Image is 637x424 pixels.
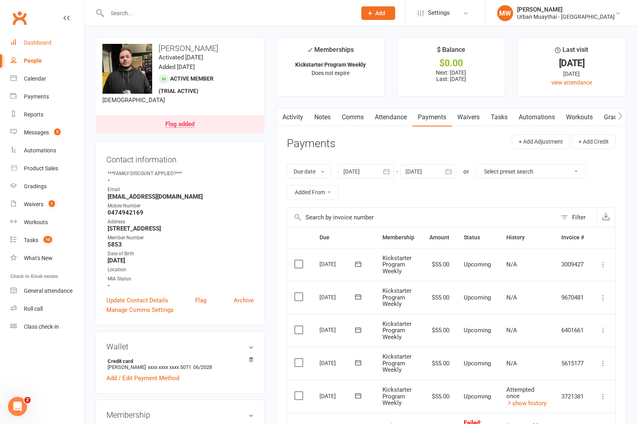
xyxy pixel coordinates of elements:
[106,357,254,371] li: [PERSON_NAME]
[108,209,254,216] strong: 0474942169
[234,296,254,305] a: Archive
[457,227,499,248] th: Status
[10,142,84,160] a: Automations
[554,380,591,413] td: 3721381
[319,258,356,270] div: [DATE]
[10,249,84,267] a: What's New
[24,57,42,64] div: People
[404,69,498,82] p: Next: [DATE] Last: [DATE]
[10,70,84,88] a: Calendar
[319,390,356,402] div: [DATE]
[108,202,254,210] div: Mobile Number
[517,6,615,13] div: [PERSON_NAME]
[10,106,84,124] a: Reports
[159,54,203,61] time: Activated [DATE]
[106,296,168,305] a: Update Contact Details
[375,10,385,16] span: Add
[108,257,254,264] strong: [DATE]
[525,59,618,67] div: [DATE]
[422,347,457,380] td: $55.00
[24,288,73,294] div: General attendance
[108,241,254,248] strong: 5853
[159,75,214,94] span: Active member (trial active)
[428,4,450,22] span: Settings
[108,282,254,289] strong: -
[485,108,513,126] a: Tasks
[287,185,339,199] button: Added From
[10,318,84,336] a: Class kiosk mode
[10,160,84,177] a: Product Sales
[464,261,491,268] span: Upcoming
[517,13,615,20] div: Urban Muaythai - [GEOGRAPHIC_DATA]
[382,287,412,308] span: Kickstarter Program Weekly
[108,250,254,258] div: Date of Birth
[506,261,517,268] span: N/A
[554,314,591,347] td: 6401661
[10,8,29,28] a: Clubworx
[108,218,254,226] div: Address
[555,45,588,59] div: Last visit
[106,152,254,164] h3: Contact information
[43,236,52,243] span: 10
[464,393,491,400] span: Upcoming
[277,108,309,126] a: Activity
[506,294,517,301] span: N/A
[319,323,356,336] div: [DATE]
[452,108,485,126] a: Waivers
[24,129,49,136] div: Messages
[554,227,591,248] th: Invoice #
[165,121,194,128] div: Flag added
[512,134,570,149] button: + Add Adjustment
[10,282,84,300] a: General attendance kiosk mode
[106,342,254,351] h3: Wallet
[287,164,331,179] button: Due date
[506,327,517,334] span: N/A
[10,231,84,249] a: Tasks 10
[525,69,618,78] div: [DATE]
[108,234,254,242] div: Member Number
[506,360,517,367] span: N/A
[287,208,557,227] input: Search by invoice number
[464,294,491,301] span: Upcoming
[108,275,254,283] div: MIA Status
[24,111,43,118] div: Reports
[24,219,48,225] div: Workouts
[10,52,84,70] a: People
[422,281,457,314] td: $55.00
[572,134,615,149] button: + Add Credit
[102,44,258,53] h3: [PERSON_NAME]
[561,108,598,126] a: Workouts
[412,108,452,126] a: Payments
[464,327,491,334] span: Upcoming
[309,108,336,126] a: Notes
[404,59,498,67] div: $0.00
[312,227,375,248] th: Due
[557,208,596,227] button: Filter
[102,44,152,94] img: image1753689902.png
[108,266,254,274] div: Location
[422,314,457,347] td: $55.00
[572,213,586,222] div: Filter
[499,227,554,248] th: History
[10,177,84,195] a: Gradings
[148,364,191,370] span: xxxx xxxx xxxx 5071
[24,397,31,403] span: 2
[24,93,49,100] div: Payments
[10,300,84,318] a: Roll call
[319,357,356,369] div: [DATE]
[108,358,250,364] strong: Credit card
[422,380,457,413] td: $55.00
[382,254,412,275] span: Kickstarter Program Weekly
[551,79,592,86] a: view attendance
[312,70,349,76] span: Does not expire
[307,46,312,54] i: ✓
[108,177,254,184] strong: -
[195,296,206,305] a: Flag
[369,108,412,126] a: Attendance
[54,128,61,135] span: 5
[10,34,84,52] a: Dashboard
[8,397,27,416] iframe: Intercom live chat
[49,200,55,207] span: 1
[422,227,457,248] th: Amount
[106,410,254,419] h3: Membership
